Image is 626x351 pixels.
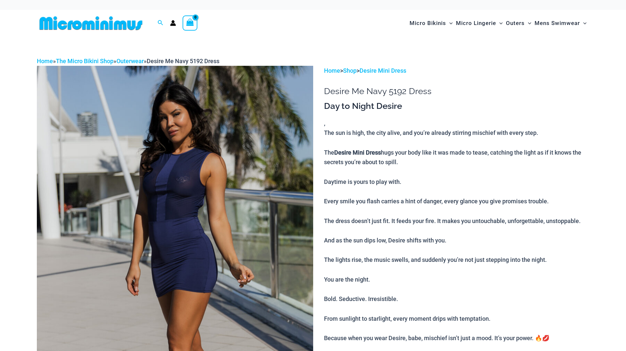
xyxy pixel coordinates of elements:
nav: Site Navigation [407,12,589,34]
span: Menu Toggle [525,15,531,32]
a: Home [324,67,340,74]
p: The sun is high, the city alive, and you’re already stirring mischief with every step. The hugs y... [324,128,589,343]
a: View Shopping Cart, empty [183,15,198,31]
a: Micro BikinisMenu ToggleMenu Toggle [408,13,454,33]
span: Micro Bikinis [410,15,446,32]
h3: Day to Night Desire [324,101,589,112]
a: Search icon link [158,19,163,27]
a: OutersMenu ToggleMenu Toggle [504,13,533,33]
a: Home [37,58,53,64]
span: Menu Toggle [446,15,453,32]
h1: Desire Me Navy 5192 Dress [324,86,589,96]
span: Menu Toggle [580,15,587,32]
img: MM SHOP LOGO FLAT [37,16,145,31]
span: Outers [506,15,525,32]
a: Mens SwimwearMenu ToggleMenu Toggle [533,13,588,33]
span: Micro Lingerie [456,15,496,32]
a: The Micro Bikini Shop [56,58,113,64]
a: Account icon link [170,20,176,26]
span: Desire Me Navy 5192 Dress [147,58,219,64]
a: Desire Mini Dress [360,67,406,74]
span: » » » [37,58,219,64]
a: Shop [343,67,357,74]
a: Outerwear [116,58,144,64]
b: Desire Mini Dress [334,149,381,156]
p: > > [324,66,589,76]
span: Mens Swimwear [535,15,580,32]
a: Micro LingerieMenu ToggleMenu Toggle [454,13,504,33]
div: , [324,101,589,343]
span: Menu Toggle [496,15,503,32]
